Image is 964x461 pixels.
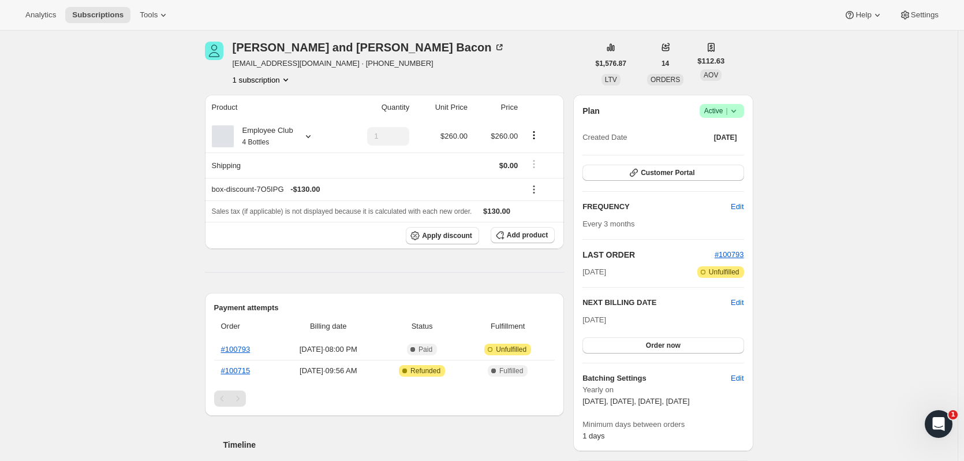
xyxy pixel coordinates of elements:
button: Product actions [233,74,292,85]
a: #100793 [221,345,251,354]
span: Ray and Diana Bacon [205,42,223,60]
button: Shipping actions [525,158,543,170]
button: #100793 [715,249,744,261]
span: 14 [662,59,669,68]
span: [DATE], [DATE], [DATE], [DATE] [582,397,689,406]
button: Tools [133,7,176,23]
span: Active [704,105,739,117]
span: Billing date [281,321,376,332]
button: Product actions [525,129,543,142]
th: Order [214,314,277,339]
h2: FREQUENCY [582,201,731,213]
button: 14 [655,55,676,72]
span: Fulfillment [468,321,548,332]
th: Price [471,95,521,120]
span: Add product [507,231,548,240]
span: [DATE] [582,266,606,278]
h2: LAST ORDER [582,249,715,261]
span: Unfulfilled [709,267,739,277]
span: $260.00 [491,132,518,140]
span: LTV [605,76,617,84]
nav: Pagination [214,391,555,407]
span: Paid [419,345,432,354]
span: Sales tax (if applicable) is not displayed because it is calculated with each new order. [212,207,472,215]
button: Subscriptions [65,7,130,23]
span: Yearly on [582,384,743,396]
span: Help [855,10,871,20]
button: Edit [731,297,743,308]
button: Analytics [18,7,63,23]
button: Apply discount [406,227,479,244]
button: Order now [582,337,743,354]
th: Unit Price [413,95,471,120]
button: Settings [892,7,946,23]
th: Quantity [341,95,413,120]
button: [DATE] [707,129,744,146]
div: Employee Club [234,125,293,148]
span: $130.00 [483,207,510,215]
span: Tools [140,10,158,20]
button: Help [837,7,890,23]
span: Created Date [582,132,627,143]
iframe: Intercom live chat [925,410,952,438]
h2: Plan [582,105,600,117]
span: Settings [911,10,939,20]
h2: Timeline [223,439,565,451]
span: Every 3 months [582,220,634,228]
span: Refunded [410,366,440,376]
h6: Batching Settings [582,373,731,384]
small: 4 Bottles [242,138,270,146]
span: Minimum days between orders [582,419,743,430]
a: #100793 [715,250,744,259]
span: 1 days [582,432,604,440]
span: [DATE] · 09:56 AM [281,365,376,377]
span: $1,576.87 [596,59,626,68]
span: AOV [704,71,718,79]
span: [DATE] · 08:00 PM [281,344,376,355]
button: Edit [724,198,750,216]
span: [EMAIL_ADDRESS][DOMAIN_NAME] · [PHONE_NUMBER] [233,58,506,69]
span: Customer Portal [641,168,694,177]
div: [PERSON_NAME] and [PERSON_NAME] Bacon [233,42,506,53]
span: Fulfilled [499,366,523,376]
span: - $130.00 [290,184,320,195]
span: 1 [948,410,958,419]
span: Order now [646,341,681,350]
span: Analytics [25,10,56,20]
h2: NEXT BILLING DATE [582,297,731,308]
span: Edit [731,373,743,384]
th: Product [205,95,341,120]
span: $0.00 [499,161,518,170]
button: Add product [491,227,555,243]
span: Unfulfilled [496,345,526,354]
span: Status [383,321,461,332]
span: $112.63 [697,55,724,67]
span: [DATE] [582,315,606,324]
span: [DATE] [714,133,737,142]
span: | [726,106,727,116]
th: Shipping [205,153,341,178]
button: Edit [724,369,750,388]
h2: Payment attempts [214,302,555,314]
button: $1,576.87 [589,55,633,72]
span: Subscriptions [72,10,124,20]
div: box-discount-7O5IPG [212,184,518,195]
span: ORDERS [651,76,680,84]
span: $260.00 [440,132,468,140]
a: #100715 [221,366,251,375]
button: Customer Portal [582,165,743,181]
span: Apply discount [422,231,472,240]
span: Edit [731,201,743,213]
